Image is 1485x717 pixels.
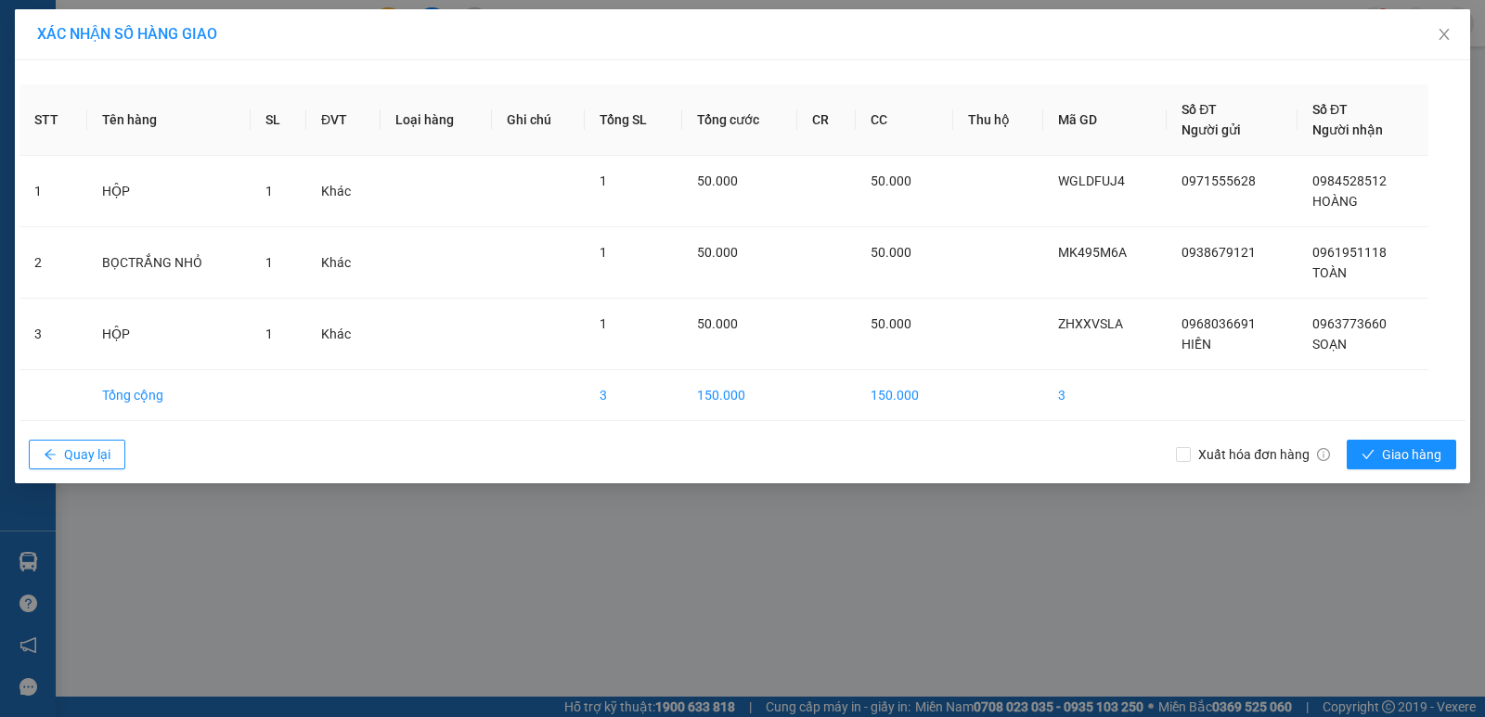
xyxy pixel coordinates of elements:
span: TOÀN [1312,265,1347,280]
span: 0984528512 [1312,173,1387,188]
span: XÁC NHẬN SỐ HÀNG GIAO [37,25,217,43]
span: 0961951118 [1312,245,1387,260]
span: 0938679121 [1182,245,1256,260]
span: 0971555628 [1182,173,1256,188]
td: HỘP [87,299,251,370]
td: BỌCTRẮNG NHỎ [87,227,251,299]
th: SL [251,84,306,156]
span: WGLDFUJ4 [1058,173,1125,188]
td: 150.000 [682,370,797,421]
span: Xuất hóa đơn hàng [1191,444,1337,465]
span: 50.000 [871,245,911,260]
span: check [1362,448,1375,463]
span: 1 [600,245,607,260]
td: Khác [306,156,381,227]
span: ZHXXVSLA [1058,316,1123,331]
span: HIỀN [1182,337,1211,352]
span: HOÀNG [1312,194,1358,209]
span: Số ĐT [1182,102,1217,117]
td: Khác [306,227,381,299]
td: 3 [585,370,681,421]
span: arrow-left [44,448,57,463]
td: HỘP [87,156,251,227]
span: SOẠN [1312,337,1347,352]
td: 2 [19,227,87,299]
span: Người gửi [1182,122,1241,137]
td: 3 [19,299,87,370]
th: CC [856,84,954,156]
span: 1 [600,173,607,188]
span: close [1437,27,1452,42]
th: Thu hộ [953,84,1043,156]
span: Người nhận [1312,122,1383,137]
td: 3 [1043,370,1167,421]
th: Loại hàng [381,84,491,156]
span: info-circle [1317,448,1330,461]
th: Tên hàng [87,84,251,156]
td: Khác [306,299,381,370]
th: Mã GD [1043,84,1167,156]
span: 50.000 [871,316,911,331]
button: checkGiao hàng [1347,440,1456,469]
span: 1 [265,326,273,341]
th: Tổng cước [682,84,797,156]
span: 1 [600,316,607,331]
span: 50.000 [697,316,738,331]
span: Giao hàng [1382,444,1441,465]
th: CR [797,84,856,156]
th: STT [19,84,87,156]
td: Tổng cộng [87,370,251,421]
span: MK495M6A [1058,245,1127,260]
th: Ghi chú [492,84,586,156]
span: 1 [265,255,273,270]
button: Close [1418,9,1470,61]
td: 150.000 [856,370,954,421]
span: 0968036691 [1182,316,1256,331]
span: 50.000 [871,173,911,188]
span: 1 [265,184,273,198]
span: Số ĐT [1312,102,1348,117]
th: Tổng SL [585,84,681,156]
th: ĐVT [306,84,381,156]
span: Quay lại [64,444,110,465]
span: 50.000 [697,245,738,260]
td: 1 [19,156,87,227]
span: 0963773660 [1312,316,1387,331]
span: 50.000 [697,173,738,188]
button: arrow-leftQuay lại [29,440,125,469]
